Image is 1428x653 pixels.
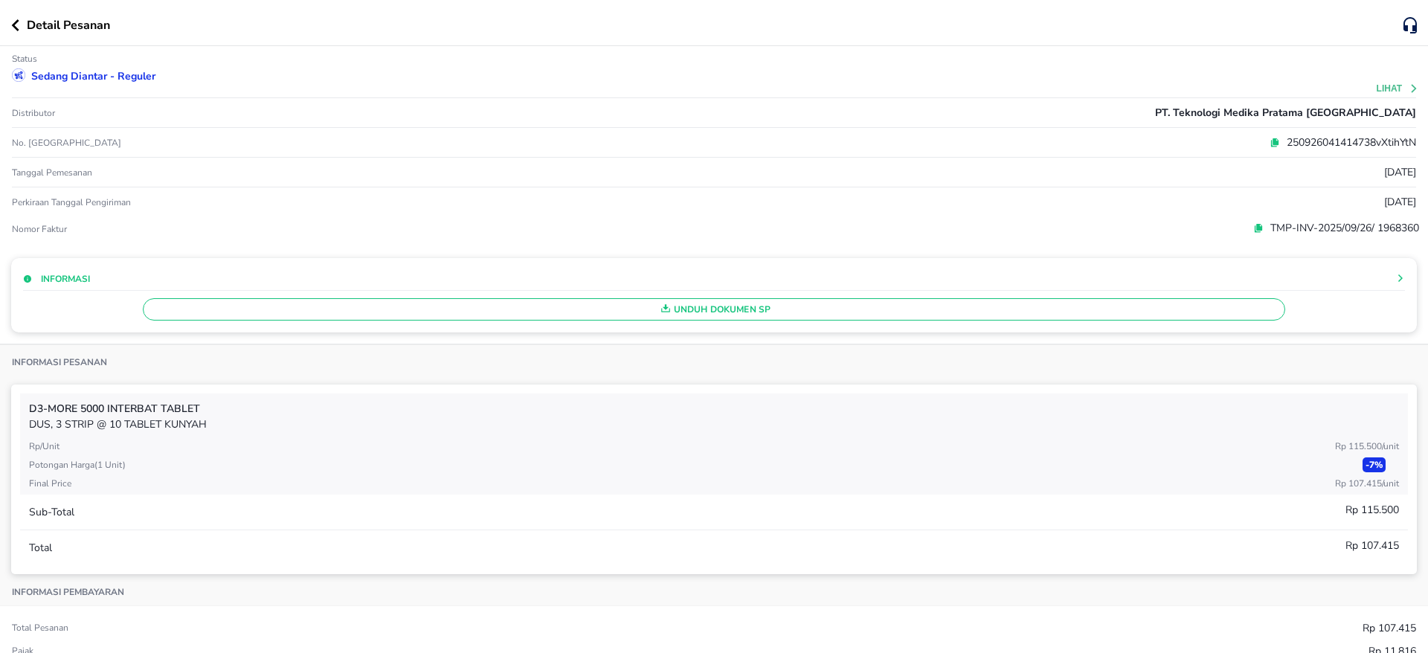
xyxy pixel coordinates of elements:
[31,68,155,84] p: Sedang diantar - Reguler
[1335,440,1399,453] p: Rp 115.500
[29,416,1399,432] p: DUS, 3 STRIP @ 10 TABLET KUNYAH
[1335,477,1399,490] p: Rp 107.415
[12,137,480,149] p: No. [GEOGRAPHIC_DATA]
[29,477,71,490] p: Final Price
[29,504,74,520] p: Sub-Total
[1280,135,1416,150] p: 250926041414738vXtihYtN
[149,300,1279,319] span: Unduh Dokumen SP
[12,53,37,65] p: Status
[29,440,59,453] p: Rp/Unit
[1363,457,1386,472] p: - 7 %
[12,356,107,368] p: Informasi Pesanan
[29,540,52,556] p: Total
[1382,477,1399,489] span: / Unit
[1384,164,1416,180] p: [DATE]
[12,586,124,598] p: Informasi pembayaran
[143,298,1285,321] button: Unduh Dokumen SP
[1382,440,1399,452] span: / Unit
[41,272,90,286] p: Informasi
[12,223,480,235] p: Nomor faktur
[1377,83,1419,94] button: Lihat
[1345,538,1399,553] p: Rp 107.415
[12,107,55,119] p: Distributor
[29,401,1399,416] p: D3-MORE 5000 Interbat TABLET
[27,16,110,34] p: Detail Pesanan
[12,196,131,208] p: Perkiraan Tanggal Pengiriman
[23,272,90,286] button: Informasi
[1384,194,1416,210] p: [DATE]
[1155,105,1416,120] p: PT. Teknologi Medika Pratama [GEOGRAPHIC_DATA]
[1264,220,1419,236] p: TMP-INV-2025/09/26/ 1968360
[12,622,68,634] p: Total pesanan
[12,167,92,178] p: Tanggal pemesanan
[29,458,126,472] p: Potongan harga ( 1 Unit )
[1345,502,1399,518] p: Rp 115.500
[1363,620,1416,636] p: Rp 107.415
